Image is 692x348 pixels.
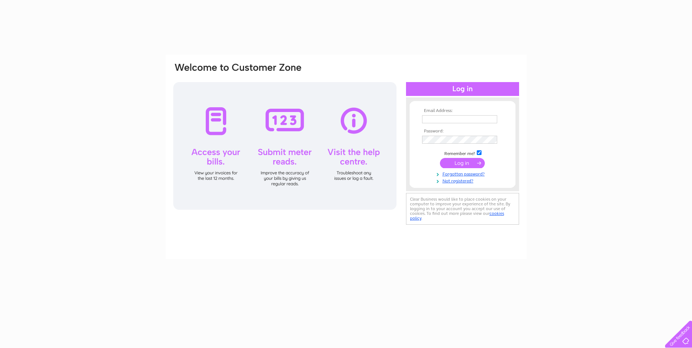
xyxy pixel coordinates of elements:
[440,158,485,168] input: Submit
[410,211,504,221] a: cookies policy
[406,193,519,225] div: Clear Business would like to place cookies on your computer to improve your experience of the sit...
[420,108,505,113] th: Email Address:
[422,177,505,184] a: Not registered?
[420,149,505,156] td: Remember me?
[420,129,505,134] th: Password:
[422,170,505,177] a: Forgotten password?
